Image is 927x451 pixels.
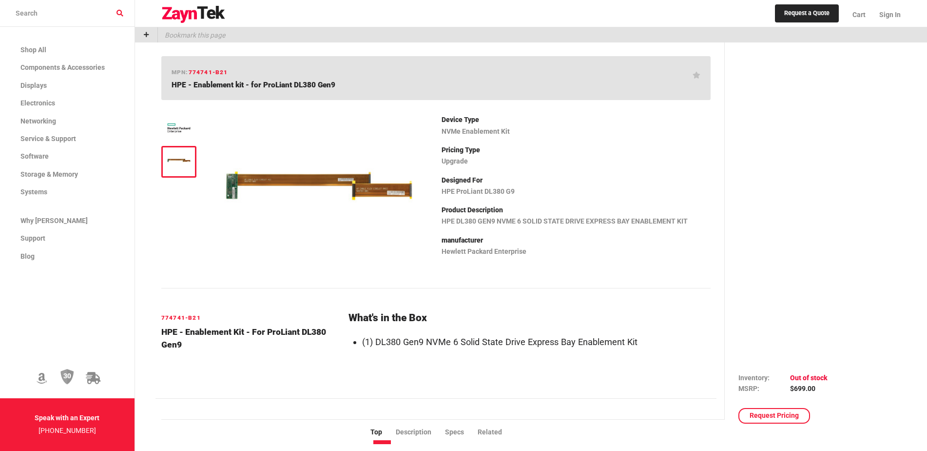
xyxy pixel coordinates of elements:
span: Components & Accessories [20,63,105,71]
p: Device Type [442,114,711,126]
span: Displays [20,82,47,89]
span: Storage & Memory [20,170,78,178]
td: $699.00 [790,384,828,394]
img: 774741-B21 -- HPE - Enablement kit - for ProLiant DL380 Gen9 [166,151,192,170]
p: Designed For [442,174,711,187]
p: NVMe Enablement Kit [442,125,711,138]
span: Networking [20,117,56,125]
span: HPE - Enablement kit - for ProLiant DL380 Gen9 [172,81,335,89]
p: Bookmark this page [158,27,225,42]
span: Cart [852,11,866,19]
strong: Speak with an Expert [35,414,99,422]
span: Software [20,152,49,160]
p: HPE DL380 GEN9 NVME 6 SOLID STATE DRIVE EXPRESS BAY ENABLEMENT KIT [442,215,711,228]
a: Sign In [872,2,901,27]
p: Hewlett Packard Enterprise [442,246,711,258]
p: manufacturer [442,234,711,247]
img: 30 Day Return Policy [60,369,74,385]
span: Service & Support [20,135,76,143]
td: Inventory [738,372,790,383]
h6: mpn: [172,68,228,77]
li: Specs [445,427,478,437]
p: HPE ProLiant DL380 G9 [442,185,711,198]
li: Top [370,427,396,437]
span: Why [PERSON_NAME] [20,217,88,225]
span: Out of stock [790,374,828,382]
span: Electronics [20,99,55,107]
span: Blog [20,252,35,260]
a: Cart [846,2,872,27]
h4: HPE - Enablement kit - for ProLiant DL380 Gen9 [161,326,337,351]
li: Description [396,427,445,437]
img: logo [161,6,226,23]
td: MSRP [738,384,790,394]
li: (1) DL380 Gen9 NVMe 6 Solid State Drive Express Bay Enablement Kit [362,332,711,352]
p: Product Description [442,204,711,217]
a: [PHONE_NUMBER] [39,427,96,434]
span: Support [20,234,45,242]
h6: 774741-B21 [161,313,337,323]
a: Request Pricing [738,408,810,424]
h2: What's in the Box [348,312,711,324]
p: Upgrade [442,155,711,168]
img: 774741-B21 -- HPE - Enablement kit - for ProLiant DL380 Gen9 [216,108,423,263]
a: Request a Quote [775,4,839,23]
span: 774741-B21 [189,69,228,76]
span: Shop All [20,46,46,54]
li: Related [478,427,516,437]
img: 774741-B21 -- HPE - Enablement kit - for ProLiant DL380 Gen9 [166,119,192,138]
span: Systems [20,188,47,196]
p: Pricing Type [442,144,711,157]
